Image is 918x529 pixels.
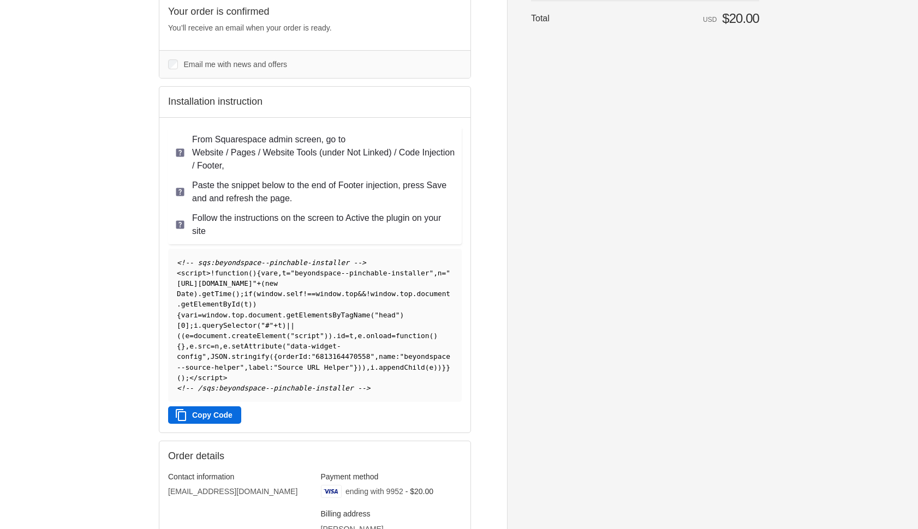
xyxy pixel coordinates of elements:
span: ! [366,290,371,298]
span: "beyondspace--pinchable-installer" [290,269,433,277]
span: , [366,363,371,371]
span: + [273,321,278,329]
span: { [177,342,181,350]
span: i [194,321,198,329]
span: stringify [231,352,269,360]
span: ) [433,332,438,340]
span: } [446,363,450,371]
span: !== [303,290,315,298]
span: . [282,311,287,319]
span: . [177,300,181,308]
span: <!-- sqs:beyondspace--pinchable-installer --> [177,259,366,267]
button: Copy Code [168,406,241,424]
span: . [332,332,337,340]
span: ( [371,311,375,319]
h2: Installation instruction [168,95,462,108]
span: ( [261,279,265,287]
span: > [206,269,211,277]
span: , [354,332,358,340]
span: document [248,311,282,319]
span: e [358,332,362,340]
span: ) [400,311,404,319]
span: . [282,290,287,298]
h3: Contact information [168,472,309,482]
span: . [227,352,231,360]
span: "#" [261,321,273,329]
span: document [194,332,228,340]
span: script [198,374,223,382]
span: self [286,290,303,298]
span: window [257,290,282,298]
span: ) [282,321,287,329]
span: appendChild [379,363,425,371]
span: = [189,332,194,340]
span: "beyondspace--source-helper" [177,352,450,371]
span: . [228,311,232,319]
span: top [345,290,357,298]
span: ( [177,332,181,340]
span: t [278,321,282,329]
span: t [282,269,287,277]
span: new [265,279,278,287]
span: top [400,290,413,298]
span: , [185,342,189,350]
span: = [345,332,349,340]
span: onload [366,332,391,340]
span: ) [357,363,362,371]
span: , [244,363,248,371]
span: = [442,269,446,277]
span: getElementsByTagName [286,311,370,319]
span: ) [253,300,257,308]
span: getTime [202,290,231,298]
span: i [194,311,198,319]
p: From Squarespace admin screen, go to Website / Pages / Website Tools (under Not Linked) / Code In... [192,133,455,172]
span: . [362,332,366,340]
span: - $20.00 [406,487,433,496]
span: ( [270,352,274,360]
span: script [181,269,206,277]
span: , [433,269,438,277]
span: ( [282,342,287,350]
h3: Billing address [321,509,462,519]
span: = [211,342,215,350]
span: ( [240,300,245,308]
span: ; [189,321,194,329]
span: ) [181,374,186,382]
span: e [273,269,278,277]
span: [ [177,321,181,329]
span: i [371,363,375,371]
span: > [223,374,228,382]
span: , [278,269,282,277]
span: . [194,342,198,350]
span: document [416,290,450,298]
span: ( [181,332,186,340]
h2: Your order is confirmed [168,5,462,18]
span: && [357,290,366,298]
span: "6813164470558" [312,352,375,360]
span: function [396,332,430,340]
span: createElement [231,332,286,340]
span: . [198,290,202,298]
span: . [341,290,345,298]
span: ) [194,290,198,298]
span: . [396,290,400,298]
span: e [189,342,194,350]
span: ! [211,269,215,277]
span: ) [236,290,240,298]
span: name [379,352,396,360]
span: ) [328,332,332,340]
span: ; [185,374,189,382]
span: label [248,363,270,371]
span: ) [438,363,442,371]
span: Total [531,14,550,23]
span: Date [177,290,194,298]
span: } [181,342,186,350]
span: ( [257,321,261,329]
span: ) [324,332,329,340]
span: if [244,290,252,298]
span: ) [248,300,253,308]
span: USD [703,16,717,23]
span: } [354,363,358,371]
span: || [286,321,294,329]
span: . [413,290,417,298]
